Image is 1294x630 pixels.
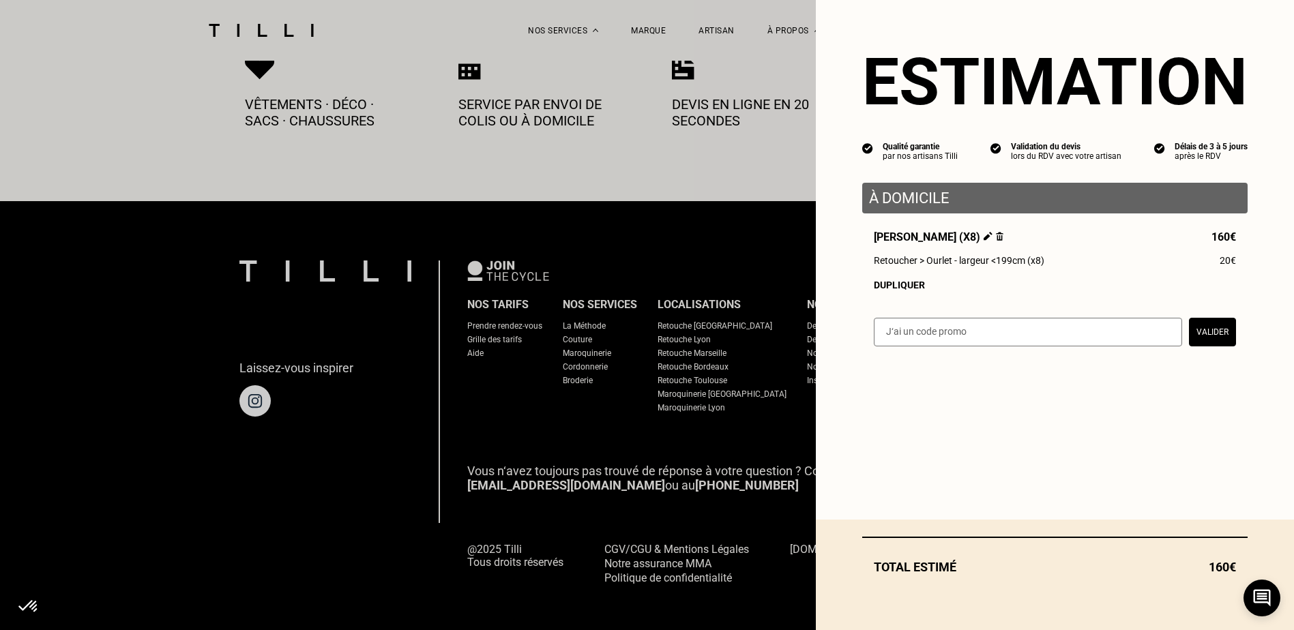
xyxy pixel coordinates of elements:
[883,142,958,151] div: Qualité garantie
[874,255,1044,266] span: Retoucher > Ourlet - largeur <199cm (x8)
[990,142,1001,154] img: icon list info
[883,151,958,161] div: par nos artisans Tilli
[1209,560,1236,574] span: 160€
[996,232,1003,241] img: Supprimer
[862,44,1248,120] section: Estimation
[1211,230,1236,243] span: 160€
[1011,151,1121,161] div: lors du RDV avec votre artisan
[1175,151,1248,161] div: après le RDV
[984,232,992,241] img: Éditer
[869,190,1241,207] p: À domicile
[1189,318,1236,346] button: Valider
[874,318,1182,346] input: J‘ai un code promo
[862,560,1248,574] div: Total estimé
[1220,255,1236,266] span: 20€
[1175,142,1248,151] div: Délais de 3 à 5 jours
[862,142,873,154] img: icon list info
[874,280,1236,290] div: Dupliquer
[1011,142,1121,151] div: Validation du devis
[874,230,1003,243] span: [PERSON_NAME] (x8)
[1154,142,1165,154] img: icon list info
